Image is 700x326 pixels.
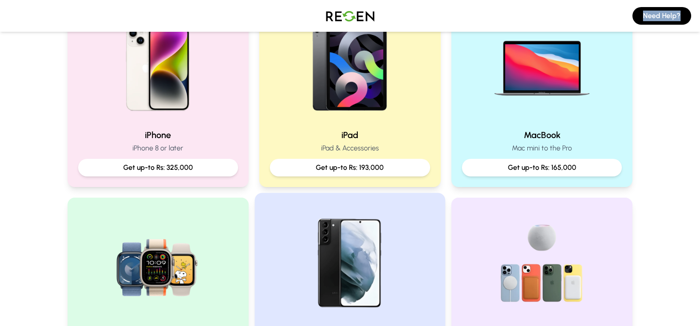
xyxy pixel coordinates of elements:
[102,9,215,122] img: iPhone
[632,7,691,25] button: Need Help?
[293,9,406,122] img: iPad
[291,204,409,323] img: Samsung
[102,208,215,321] img: Watch
[270,129,430,141] h2: iPad
[485,208,598,321] img: Accessories
[469,162,615,173] p: Get up-to Rs: 165,000
[270,143,430,154] p: iPad & Accessories
[85,162,231,173] p: Get up-to Rs: 325,000
[462,129,622,141] h2: MacBook
[319,4,381,28] img: Logo
[277,162,423,173] p: Get up-to Rs: 193,000
[462,143,622,154] p: Mac mini to the Pro
[78,129,238,141] h2: iPhone
[78,143,238,154] p: iPhone 8 or later
[485,9,598,122] img: MacBook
